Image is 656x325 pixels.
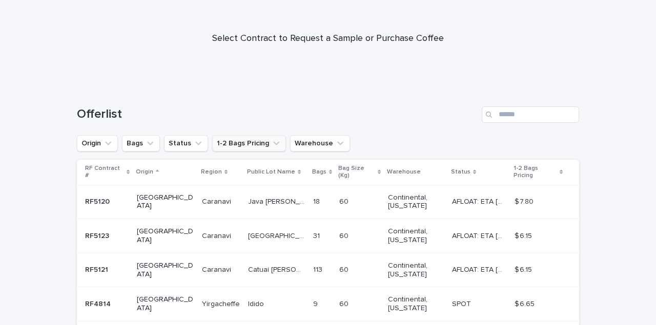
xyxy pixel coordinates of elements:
p: Catuai [PERSON_NAME] [248,264,307,274]
p: Idido [248,298,266,309]
p: Yirgacheffe [202,298,242,309]
p: RF5120 [85,196,112,206]
p: Warehouse [387,166,421,178]
p: Bag Size (Kg) [338,163,375,182]
p: Region [201,166,222,178]
p: Java [PERSON_NAME] [248,196,307,206]
p: 1-2 Bags Pricing [514,163,557,182]
p: RF4814 [85,298,113,309]
button: Origin [77,135,118,151]
p: $ 7.80 [515,196,536,206]
p: 60 [339,298,351,309]
p: AFLOAT: ETA 10-15-2025 [452,230,508,241]
button: Bags [122,135,160,151]
p: 18 [313,196,322,206]
tr: RF5120RF5120 [GEOGRAPHIC_DATA]CaranaviCaranavi Java [PERSON_NAME]Java [PERSON_NAME] 1818 6060 Con... [77,185,579,219]
h1: Offerlist [77,107,478,122]
p: Status [451,166,470,178]
p: Caranavi [202,196,233,206]
tr: RF5121RF5121 [GEOGRAPHIC_DATA]CaranaviCaranavi Catuai [PERSON_NAME]Catuai [PERSON_NAME] 113113 60... [77,253,579,287]
p: 60 [339,230,351,241]
p: $ 6.15 [515,230,534,241]
p: Origin [136,166,153,178]
p: [GEOGRAPHIC_DATA] [248,230,307,241]
button: Status [164,135,208,151]
button: 1-2 Bags Pricing [212,135,286,151]
p: [GEOGRAPHIC_DATA] [137,193,194,211]
p: [GEOGRAPHIC_DATA] [137,295,194,313]
p: RF5123 [85,230,111,241]
p: 31 [313,230,322,241]
p: 60 [339,196,351,206]
p: [GEOGRAPHIC_DATA] [137,227,194,245]
p: Caranavi [202,230,233,241]
p: Public Lot Name [247,166,295,178]
p: $ 6.15 [515,264,534,274]
p: RF5121 [85,264,110,274]
p: Select Contract to Request a Sample or Purchase Coffee [123,33,533,45]
p: AFLOAT: ETA 10-15-2025 [452,264,508,274]
tr: RF4814RF4814 [GEOGRAPHIC_DATA]YirgacheffeYirgacheffe IdidoIdido 99 6060 Continental, [US_STATE] S... [77,287,579,321]
p: SPOT [452,298,473,309]
p: [GEOGRAPHIC_DATA] [137,262,194,279]
p: Caranavi [202,264,233,274]
p: 9 [313,298,320,309]
p: 60 [339,264,351,274]
p: Bags [312,166,326,178]
p: AFLOAT: ETA 10-15-2025 [452,196,508,206]
p: RF Contract # [85,163,124,182]
tr: RF5123RF5123 [GEOGRAPHIC_DATA]CaranaviCaranavi [GEOGRAPHIC_DATA][GEOGRAPHIC_DATA] 3131 6060 Conti... [77,219,579,253]
input: Search [482,106,579,123]
button: Warehouse [290,135,350,151]
p: 113 [313,264,324,274]
p: $ 6.65 [515,298,537,309]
